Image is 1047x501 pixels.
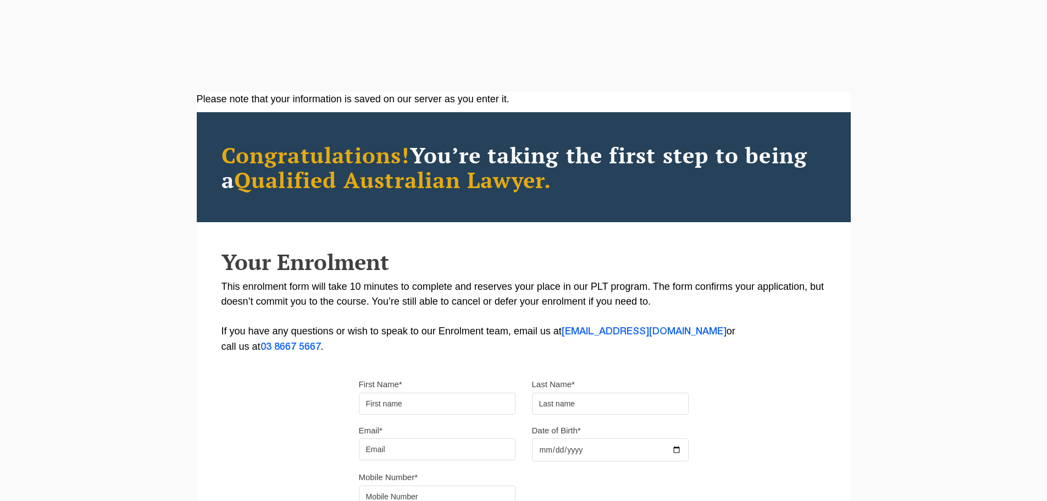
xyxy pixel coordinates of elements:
label: Last Name* [532,379,575,390]
input: Last name [532,393,689,415]
input: First name [359,393,516,415]
span: Qualified Australian Lawyer. [234,165,552,194]
p: This enrolment form will take 10 minutes to complete and reserves your place in our PLT program. ... [221,279,826,355]
h2: Your Enrolment [221,250,826,274]
label: Date of Birth* [532,425,581,436]
label: Email* [359,425,383,436]
label: First Name* [359,379,402,390]
input: Email [359,438,516,460]
label: Mobile Number* [359,472,418,483]
div: Please note that your information is saved on our server as you enter it. [197,92,851,107]
h2: You’re taking the first step to being a [221,142,826,192]
a: [EMAIL_ADDRESS][DOMAIN_NAME] [562,327,727,336]
a: 03 8667 5667 [261,343,321,351]
span: Congratulations! [221,140,410,169]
